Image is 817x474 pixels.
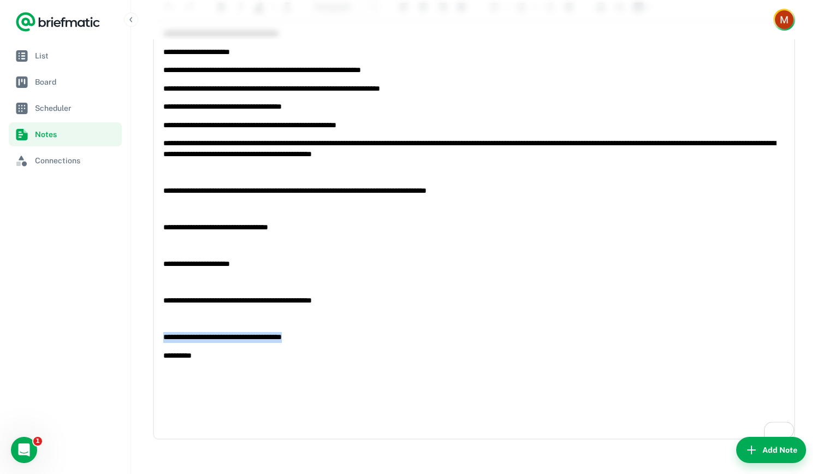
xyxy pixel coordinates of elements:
span: Board [35,76,117,88]
span: List [35,50,117,62]
img: Myranda James [775,10,794,29]
span: Connections [35,155,117,167]
span: Notes [35,128,117,140]
span: 1 [33,437,42,446]
iframe: Intercom live chat [11,437,37,463]
a: List [9,44,122,68]
span: Scheduler [35,102,117,114]
a: Scheduler [9,96,122,120]
a: Notes [9,122,122,146]
button: Add Note [736,437,806,463]
a: Board [9,70,122,94]
body: To enrich screen reader interactions, please activate Accessibility in Grammarly extension settings [9,9,631,378]
a: Logo [15,11,100,33]
a: Connections [9,149,122,173]
button: Account button [773,9,795,31]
